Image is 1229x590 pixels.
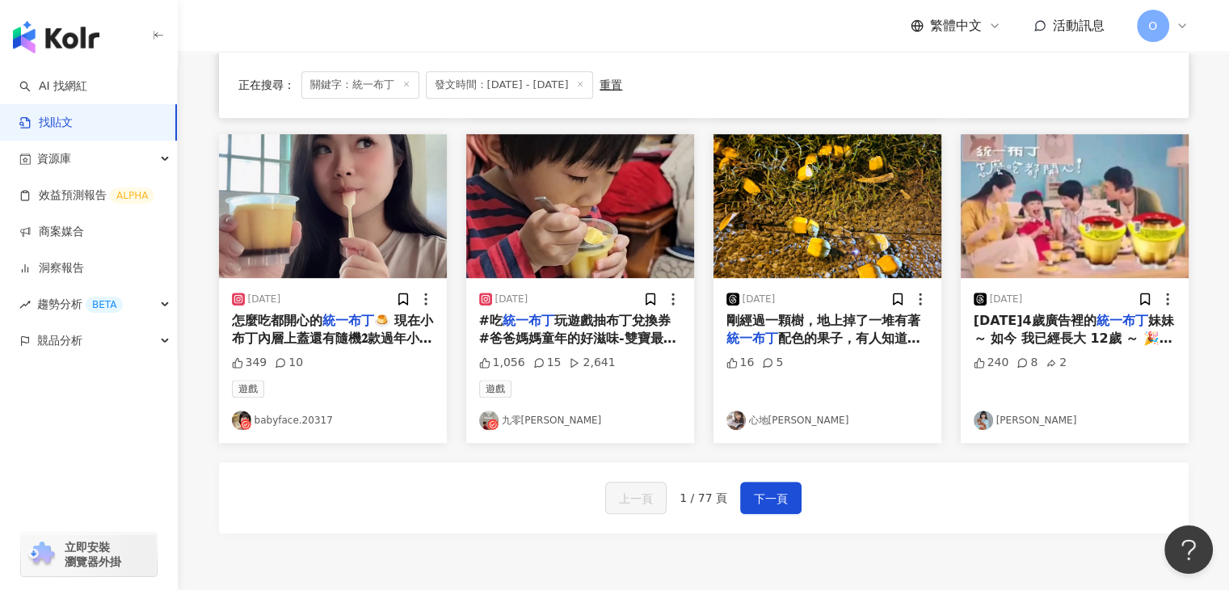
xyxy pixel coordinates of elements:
img: KOL Avatar [726,411,746,430]
span: #吃 [479,313,503,328]
a: KOL Avatar九零[PERSON_NAME] [479,411,681,430]
div: 1,056 [479,355,525,371]
img: KOL Avatar [232,411,251,430]
span: O [1148,17,1157,35]
iframe: Help Scout Beacon - Open [1164,525,1213,574]
img: KOL Avatar [479,411,499,430]
span: 繁體中文 [930,17,982,35]
img: post-image [713,134,941,278]
div: [DATE] [248,293,281,306]
span: rise [19,299,31,310]
span: [DATE]4歲廣告裡的 [974,313,1096,328]
span: 趨勢分析 [37,286,123,322]
span: 下一頁 [754,489,788,508]
a: 找貼文 [19,115,73,131]
span: 正在搜尋 ： [238,78,295,91]
span: 玩遊戲抽布丁兌換券 #爸爸媽媽童年的好滋味-雙寶最愛的 [479,313,676,365]
span: 關鍵字：統一布丁 [301,71,419,99]
span: 活動訊息 [1053,18,1105,33]
mark: 統一布丁 [1096,313,1148,328]
a: KOL Avatar[PERSON_NAME] [974,411,1176,430]
a: searchAI 找網紅 [19,78,87,95]
a: 洞察報告 [19,260,84,276]
div: 240 [974,355,1009,371]
a: KOL Avatarbabyface.20317 [232,411,434,430]
a: 商案媒合 [19,224,84,240]
div: 15 [533,355,562,371]
div: [DATE] [743,293,776,306]
span: 怎麼吃都開心的 [232,313,322,328]
span: 1 / 77 頁 [680,491,727,504]
a: 效益預測報告ALPHA [19,188,154,204]
mark: 統一布丁 [503,313,554,328]
div: 2 [1046,355,1067,371]
div: 2,641 [569,355,615,371]
span: 妹妹～ 如今 我已經長大 12歲 ～ 🎉🎉🎉 謝謝 [974,313,1174,365]
div: [DATE] [990,293,1023,306]
img: KOL Avatar [974,411,993,430]
span: 立即安裝 瀏覽器外掛 [65,540,121,569]
span: 剛經過一顆樹，地上掉了一堆有著 [726,313,920,328]
div: 16 [726,355,755,371]
img: post-image [466,134,694,278]
div: BETA [86,297,123,313]
img: post-image [219,134,447,278]
img: post-image [961,134,1189,278]
mark: 統一布丁 [726,331,778,346]
span: 遊戲 [232,380,264,398]
div: 8 [1016,355,1037,371]
button: 上一頁 [605,482,667,514]
a: chrome extension立即安裝 瀏覽器外掛 [21,533,157,576]
span: 競品分析 [37,322,82,359]
div: 5 [762,355,783,371]
div: [DATE] [495,293,528,306]
span: 遊戲 [479,380,511,398]
img: logo [13,21,99,53]
mark: 統一布丁 [322,313,374,328]
a: KOL Avatar心地[PERSON_NAME] [726,411,928,430]
span: 資源庫 [37,141,71,177]
img: chrome extension [26,542,57,567]
div: 重置 [600,78,622,91]
div: 10 [275,355,303,371]
div: 349 [232,355,267,371]
span: 配色的果子，有人知道是什麼嗎？ [726,331,920,364]
button: 下一頁 [740,482,802,514]
span: 發文時間：[DATE] - [DATE] [426,71,594,99]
